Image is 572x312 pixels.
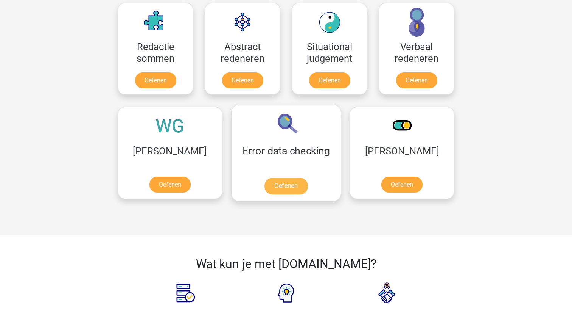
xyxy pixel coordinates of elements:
a: Oefenen [264,178,308,194]
a: Oefenen [309,72,350,88]
a: Oefenen [381,177,423,193]
img: Interview [368,274,406,312]
a: Oefenen [149,177,191,193]
a: Oefenen [396,72,437,88]
h2: Wat kun je met [DOMAIN_NAME]? [140,257,432,271]
a: Oefenen [222,72,263,88]
a: Oefenen [135,72,176,88]
img: Feedback [267,274,305,312]
img: Assessment [166,274,204,312]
